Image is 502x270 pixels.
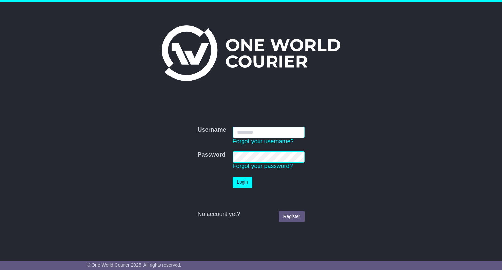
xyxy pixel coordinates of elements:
label: Password [197,151,225,159]
button: Login [233,177,252,188]
label: Username [197,127,226,134]
div: No account yet? [197,211,304,218]
a: Forgot your password? [233,163,293,169]
img: One World [162,25,340,81]
span: © One World Courier 2025. All rights reserved. [87,262,181,268]
a: Forgot your username? [233,138,294,144]
a: Register [279,211,304,222]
